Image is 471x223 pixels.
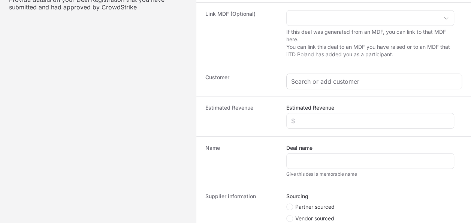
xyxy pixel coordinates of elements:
dt: Estimated Revenue [205,104,277,129]
dt: Link MDF (Optional) [205,10,277,58]
p: If this deal was generated from an MDF, you can link to that MDF here. You can link this deal to ... [286,28,454,58]
dt: Name [205,144,277,177]
legend: Sourcing [286,193,308,200]
span: Vendor sourced [295,215,334,222]
label: Estimated Revenue [286,104,334,111]
input: Search or add customer [291,77,457,86]
div: Give this deal a memorable name [286,171,454,177]
label: Deal name [286,144,313,152]
input: $ [291,116,449,125]
dt: Customer [205,74,277,89]
div: Open [439,11,454,26]
span: Partner sourced [295,203,335,211]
